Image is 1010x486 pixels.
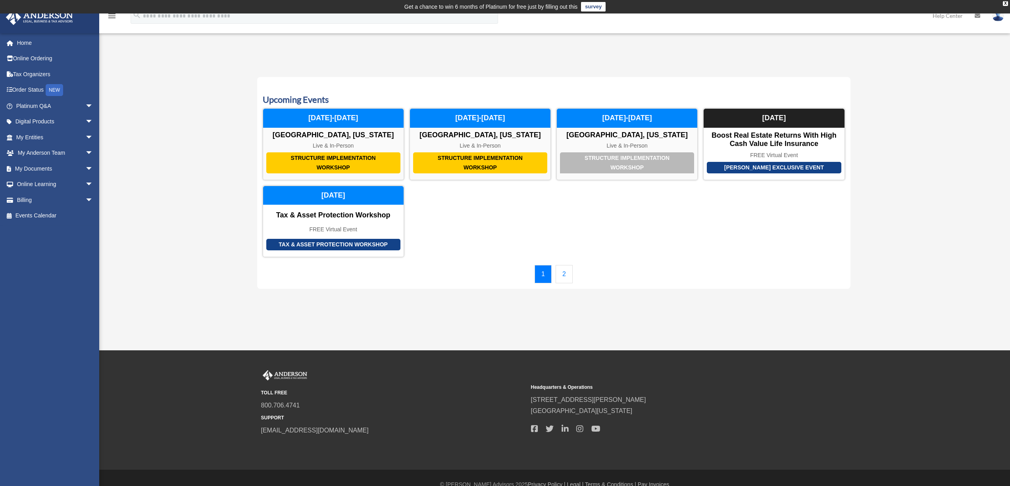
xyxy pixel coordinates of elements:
[261,427,369,434] a: [EMAIL_ADDRESS][DOMAIN_NAME]
[556,265,573,283] a: 2
[992,10,1004,21] img: User Pic
[556,108,698,180] a: Structure Implementation Workshop [GEOGRAPHIC_DATA], [US_STATE] Live & In-Person [DATE]-[DATE]
[266,152,400,173] div: Structure Implementation Workshop
[6,145,105,161] a: My Anderson Teamarrow_drop_down
[413,152,547,173] div: Structure Implementation Workshop
[1003,1,1008,6] div: close
[263,186,404,257] a: Tax & Asset Protection Workshop Tax & Asset Protection Workshop FREE Virtual Event [DATE]
[133,11,141,19] i: search
[85,145,101,161] span: arrow_drop_down
[6,51,105,67] a: Online Ordering
[263,186,404,205] div: [DATE]
[6,208,101,224] a: Events Calendar
[6,35,105,51] a: Home
[531,396,646,403] a: [STREET_ADDRESS][PERSON_NAME]
[263,94,845,106] h3: Upcoming Events
[557,109,697,128] div: [DATE]-[DATE]
[531,407,633,414] a: [GEOGRAPHIC_DATA][US_STATE]
[6,192,105,208] a: Billingarrow_drop_down
[85,114,101,130] span: arrow_drop_down
[6,114,105,130] a: Digital Productsarrow_drop_down
[263,211,404,220] div: Tax & Asset Protection Workshop
[704,131,844,148] div: Boost Real Estate Returns with High Cash Value Life Insurance
[261,389,525,397] small: TOLL FREE
[263,142,404,149] div: Live & In-Person
[703,108,845,180] a: [PERSON_NAME] Exclusive Event Boost Real Estate Returns with High Cash Value Life Insurance FREE ...
[6,177,105,192] a: Online Learningarrow_drop_down
[6,66,105,82] a: Tax Organizers
[560,152,694,173] div: Structure Implementation Workshop
[6,82,105,98] a: Order StatusNEW
[707,162,841,173] div: [PERSON_NAME] Exclusive Event
[107,14,117,21] a: menu
[85,192,101,208] span: arrow_drop_down
[266,239,400,250] div: Tax & Asset Protection Workshop
[263,131,404,140] div: [GEOGRAPHIC_DATA], [US_STATE]
[107,11,117,21] i: menu
[263,109,404,128] div: [DATE]-[DATE]
[261,370,309,380] img: Anderson Advisors Platinum Portal
[85,161,101,177] span: arrow_drop_down
[46,84,63,96] div: NEW
[410,108,551,180] a: Structure Implementation Workshop [GEOGRAPHIC_DATA], [US_STATE] Live & In-Person [DATE]-[DATE]
[557,131,697,140] div: [GEOGRAPHIC_DATA], [US_STATE]
[261,414,525,422] small: SUPPORT
[410,142,550,149] div: Live & In-Person
[410,109,550,128] div: [DATE]-[DATE]
[263,226,404,233] div: FREE Virtual Event
[404,2,578,12] div: Get a chance to win 6 months of Platinum for free just by filling out this
[6,129,105,145] a: My Entitiesarrow_drop_down
[6,98,105,114] a: Platinum Q&Aarrow_drop_down
[263,108,404,180] a: Structure Implementation Workshop [GEOGRAPHIC_DATA], [US_STATE] Live & In-Person [DATE]-[DATE]
[410,131,550,140] div: [GEOGRAPHIC_DATA], [US_STATE]
[85,177,101,193] span: arrow_drop_down
[531,383,795,392] small: Headquarters & Operations
[85,98,101,114] span: arrow_drop_down
[4,10,75,25] img: Anderson Advisors Platinum Portal
[704,109,844,128] div: [DATE]
[557,142,697,149] div: Live & In-Person
[85,129,101,146] span: arrow_drop_down
[261,402,300,409] a: 800.706.4741
[6,161,105,177] a: My Documentsarrow_drop_down
[704,152,844,159] div: FREE Virtual Event
[535,265,552,283] a: 1
[581,2,606,12] a: survey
